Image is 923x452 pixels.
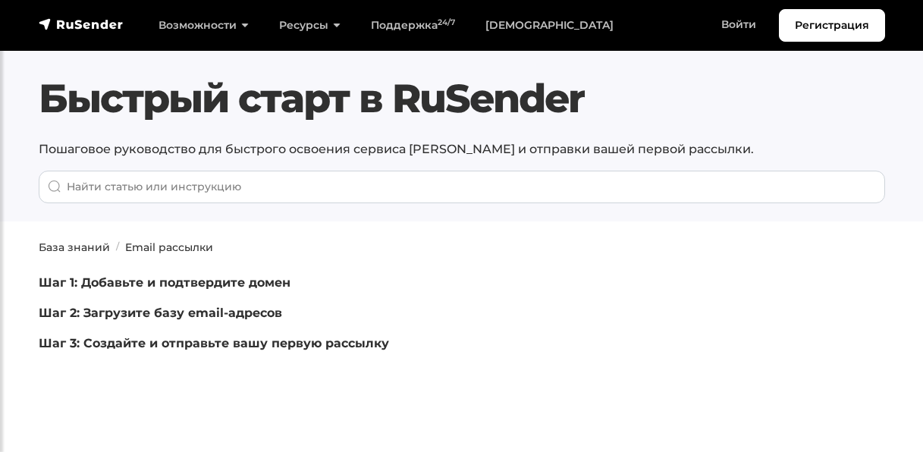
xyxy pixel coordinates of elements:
[39,275,290,290] a: Шаг 1: Добавьте и подтвердите домен
[30,240,894,256] nav: breadcrumb
[438,17,455,27] sup: 24/7
[779,9,885,42] a: Регистрация
[470,10,629,41] a: [DEMOGRAPHIC_DATA]
[264,10,356,41] a: Ресурсы
[125,240,213,254] a: Email рассылки
[48,180,61,193] img: Поиск
[39,17,124,32] img: RuSender
[39,140,885,159] p: Пошаговое руководство для быстрого освоения сервиса [PERSON_NAME] и отправки вашей первой рассылки.
[39,336,389,350] a: Шаг 3: Создайте и отправьте вашу первую рассылку
[39,306,282,320] a: Шаг 2: Загрузите базу email-адресов
[39,240,110,254] a: База знаний
[143,10,264,41] a: Возможности
[39,171,885,203] input: When autocomplete results are available use up and down arrows to review and enter to go to the d...
[706,9,771,40] a: Войти
[39,75,885,122] h1: Быстрый старт в RuSender
[356,10,470,41] a: Поддержка24/7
